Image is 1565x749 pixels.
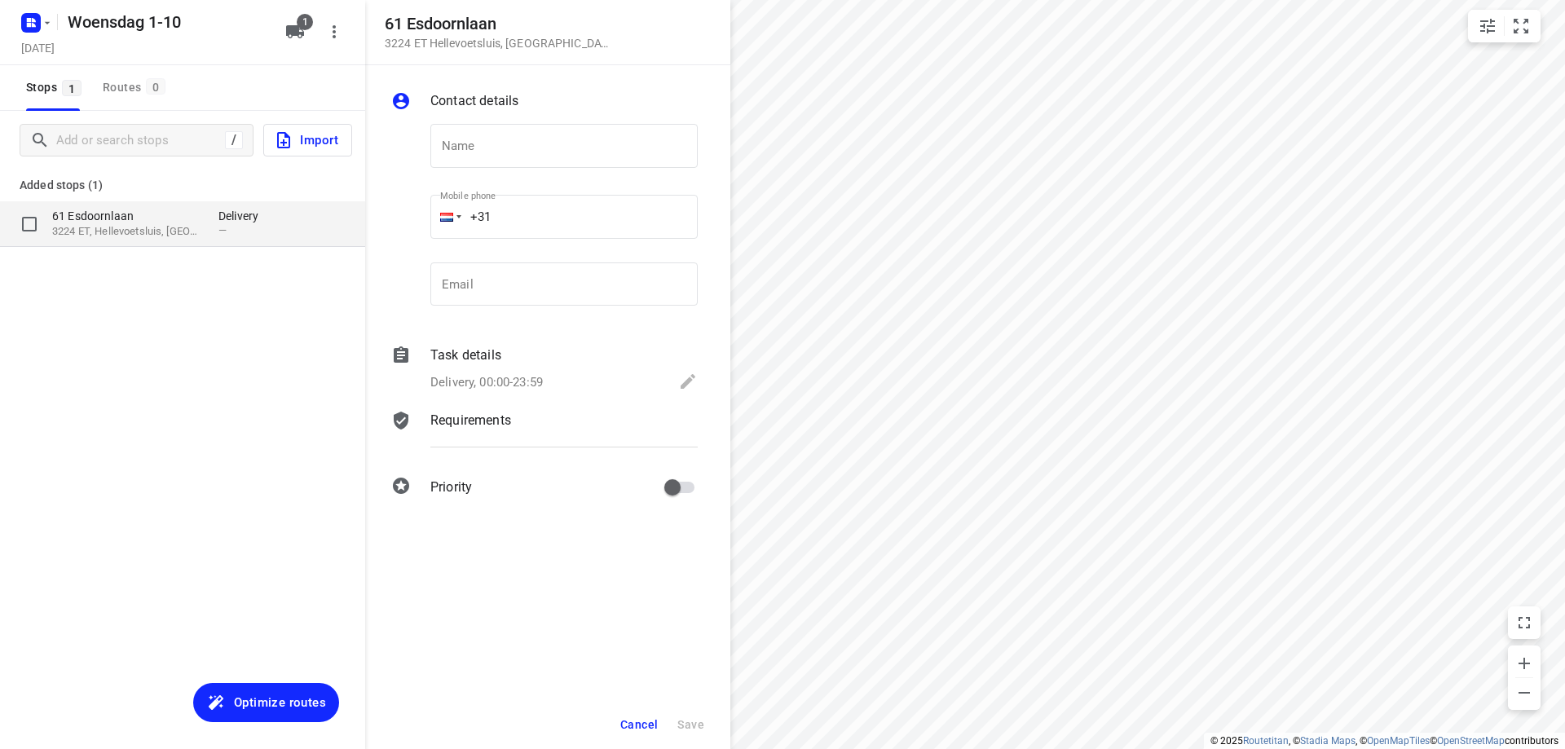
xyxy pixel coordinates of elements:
[440,192,496,200] label: Mobile phone
[20,175,346,195] p: Added stops (1)
[1210,735,1558,747] li: © 2025 , © , © © contributors
[430,91,518,111] p: Contact details
[263,124,352,156] button: Import
[620,718,658,731] span: Cancel
[56,128,225,153] input: Add or search stops
[234,692,326,713] span: Optimize routes
[614,710,664,739] button: Cancel
[13,208,46,240] span: Select
[1367,735,1430,747] a: OpenMapTiles
[430,373,543,392] p: Delivery, 00:00-23:59
[318,15,350,48] button: More
[279,15,311,48] button: 1
[218,224,227,236] span: —
[678,372,698,391] svg: Edit
[1300,735,1356,747] a: Stadia Maps
[52,208,202,224] p: 61 Esdoornlaan
[225,131,243,149] div: /
[430,195,698,239] input: 1 (702) 123-4567
[103,77,170,98] div: Routes
[430,195,461,239] div: Netherlands: + 31
[297,14,313,30] span: 1
[430,411,511,430] p: Requirements
[1471,10,1504,42] button: Map settings
[274,130,338,151] span: Import
[391,411,698,460] div: Requirements
[430,478,472,497] p: Priority
[15,38,61,57] h5: [DATE]
[26,77,86,98] span: Stops
[193,683,339,722] button: Optimize routes
[1505,10,1537,42] button: Fit zoom
[385,37,613,50] p: 3224 ET Hellevoetsluis , [GEOGRAPHIC_DATA]
[253,124,352,156] a: Import
[385,15,613,33] h5: 61 Esdoornlaan
[391,91,698,114] div: Contact details
[61,9,272,35] h5: Rename
[391,346,698,394] div: Task detailsDelivery, 00:00-23:59
[1243,735,1289,747] a: Routetitan
[146,78,165,95] span: 0
[430,346,501,365] p: Task details
[52,224,202,240] p: 3224 ET, Hellevoetsluis, [GEOGRAPHIC_DATA]
[1468,10,1541,42] div: small contained button group
[218,208,267,224] p: Delivery
[1437,735,1505,747] a: OpenStreetMap
[62,80,82,96] span: 1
